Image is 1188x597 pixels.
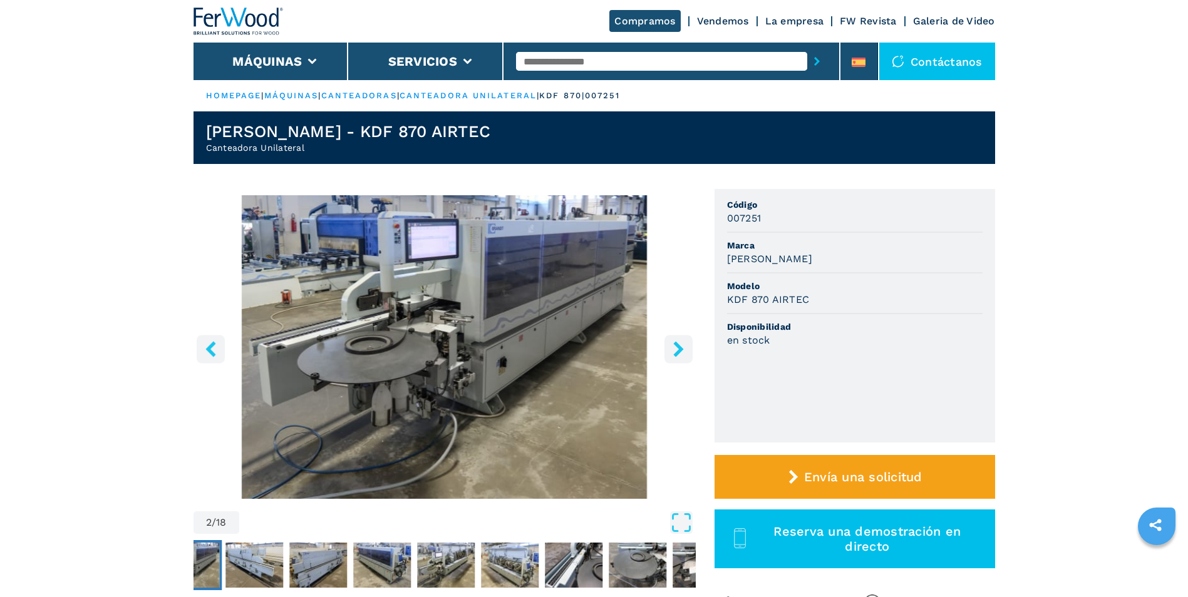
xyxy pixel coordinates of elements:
span: Envía una solicitud [804,469,922,484]
span: | [397,91,400,100]
a: Vendemos [697,15,749,27]
div: Contáctanos [879,43,995,80]
button: Máquinas [232,54,302,69]
a: canteadoras [321,91,397,100]
button: Reserva una demostración en directo [715,509,995,568]
div: Go to Slide 2 [194,195,696,499]
span: | [261,91,264,100]
img: ed434b1749dff7e706ba69648f809ce8 [417,543,475,588]
button: Servicios [388,54,457,69]
img: Ferwood [194,8,284,35]
button: submit-button [807,47,827,76]
button: Go to Slide 6 [415,540,477,590]
span: | [318,91,321,100]
button: Go to Slide 9 [606,540,669,590]
button: Go to Slide 7 [478,540,541,590]
a: máquinas [264,91,319,100]
img: 78dae9f33bd18c13c85cf02494b9b315 [162,543,219,588]
span: Modelo [727,280,983,292]
span: 18 [216,518,227,528]
button: Open Fullscreen [242,511,693,534]
h2: Canteadora Unilateral [206,141,491,154]
img: b6dc19a01bb55962ed0aaf6f3c612118 [673,543,730,588]
a: FW Revista [840,15,897,27]
a: canteadora unilateral [400,91,537,100]
nav: Thumbnail Navigation [159,540,661,590]
a: Compramos [609,10,680,32]
span: Disponibilidad [727,320,983,333]
a: La empresa [765,15,824,27]
img: 5bb086eaf24e4297f6c1cb1f368d6c48 [289,543,347,588]
img: Contáctanos [892,55,904,68]
a: sharethis [1140,509,1171,541]
button: Go to Slide 4 [287,540,349,590]
button: Go to Slide 8 [542,540,605,590]
button: Go to Slide 10 [670,540,733,590]
span: Marca [727,239,983,252]
span: Reserva una demostración en directo [754,524,980,554]
h1: [PERSON_NAME] - KDF 870 AIRTEC [206,121,491,141]
button: Go to Slide 3 [223,540,286,590]
h3: [PERSON_NAME] [727,252,812,266]
button: Go to Slide 2 [159,540,222,590]
p: kdf 870 | [539,90,585,101]
img: Canteadora Unilateral BRANDT KDF 870 AIRTEC [194,195,696,499]
img: 743442cf09bee8079c4d90e3294be318 [481,543,539,588]
span: / [212,518,216,528]
span: 2 [206,518,212,528]
span: | [537,91,539,100]
img: 6e79d4f46872b2d9fcd219532fbc5b2d [545,543,602,588]
iframe: Chat [1135,541,1179,588]
img: 770837fac47977ef80184a529e3bac53 [225,543,283,588]
a: Galeria de Video [913,15,995,27]
button: Go to Slide 5 [351,540,413,590]
button: Envía una solicitud [715,455,995,499]
a: HOMEPAGE [206,91,262,100]
img: bdef4f6ba2b0fee527c93cff2983ad66 [353,543,411,588]
span: Código [727,198,983,211]
button: left-button [197,335,225,363]
img: 0839b31b7552445ba16b8a1f41d13c6b [609,543,666,588]
h3: en stock [727,333,770,347]
h3: KDF 870 AIRTEC [727,292,810,307]
h3: 007251 [727,211,762,225]
p: 007251 [585,90,621,101]
button: right-button [664,335,693,363]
